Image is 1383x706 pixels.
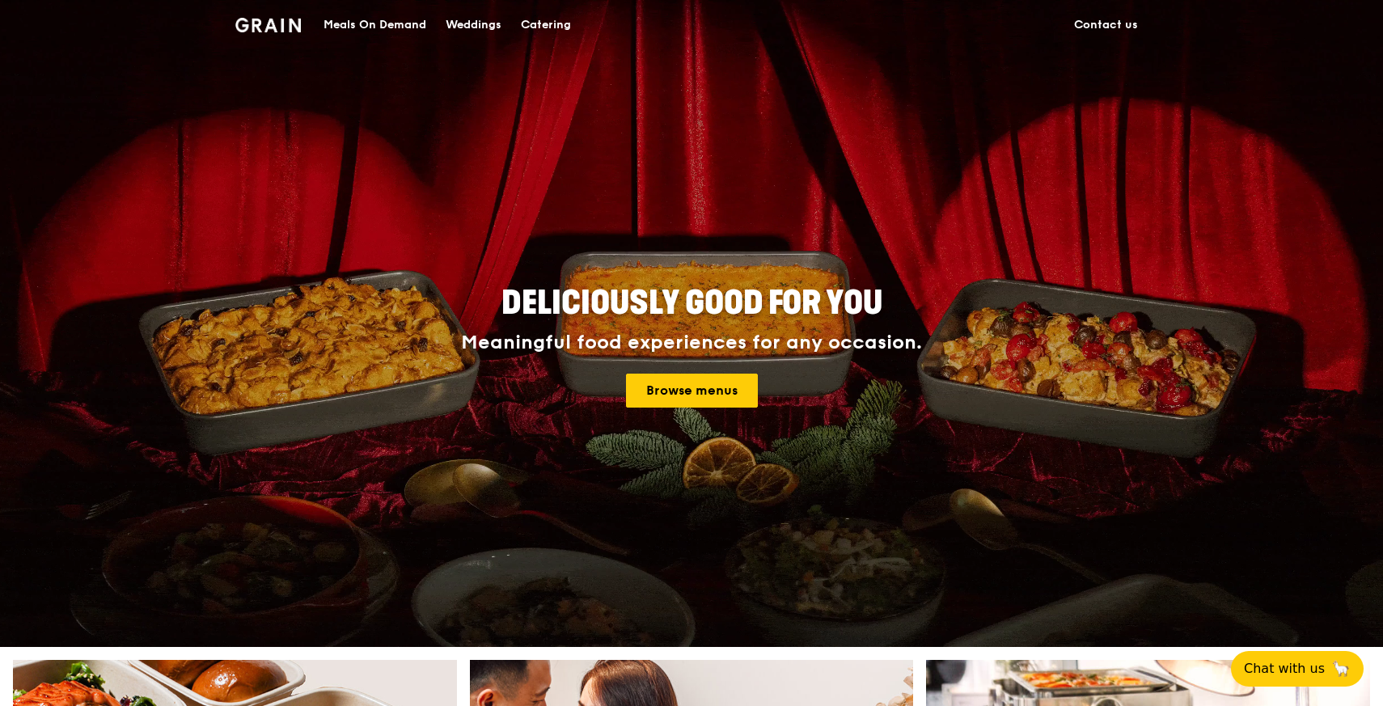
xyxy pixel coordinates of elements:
[446,1,501,49] div: Weddings
[436,1,511,49] a: Weddings
[1231,651,1364,687] button: Chat with us🦙
[324,1,426,49] div: Meals On Demand
[521,1,571,49] div: Catering
[1064,1,1148,49] a: Contact us
[1244,659,1325,679] span: Chat with us
[1331,659,1351,679] span: 🦙
[626,374,758,408] a: Browse menus
[511,1,581,49] a: Catering
[400,332,983,354] div: Meaningful food experiences for any occasion.
[235,18,301,32] img: Grain
[501,284,882,323] span: Deliciously good for you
